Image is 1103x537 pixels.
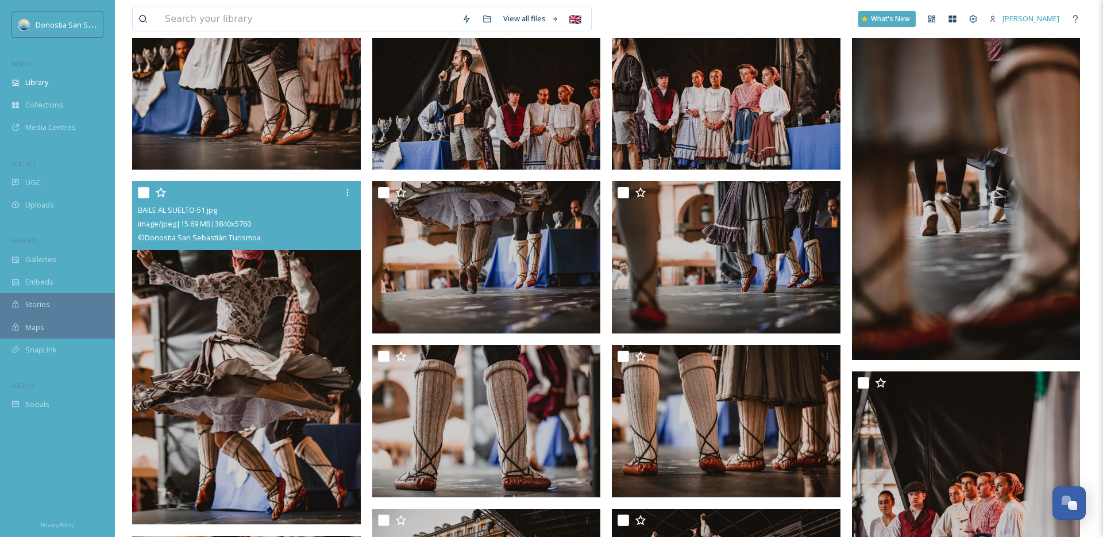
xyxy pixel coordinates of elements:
a: Privacy Policy [41,517,74,531]
a: What's New [858,11,916,27]
img: BAILE AL SUELTO-49.jpg [612,181,840,333]
span: SOCIALS [11,381,34,390]
img: BAILE AL SUELTO-56.jpg [132,17,361,170]
img: BAILE AL SUELTO-55.jpg [372,17,601,170]
div: 🇬🇧 [565,9,585,29]
span: image/jpeg | 15.69 MB | 3840 x 5760 [138,218,251,229]
span: Socials [25,399,49,410]
img: BAILE AL SUELTO-53.jpg [852,17,1081,360]
span: [PERSON_NAME] [1002,13,1059,24]
span: © Donostia San Sebastián Turismoa [138,232,261,243]
span: Uploads [25,200,54,210]
span: BAILE AL SUELTO-51.jpg [138,205,217,215]
span: Donostia San Sebastián Turismoa [36,19,152,30]
img: BAILE AL SUELTO-51.jpg [132,181,361,524]
img: BAILE AL SUELTO-47.jpg [372,345,601,498]
span: Collections [25,99,63,110]
img: BAILE AL SUELTO-54.jpg [612,17,840,170]
img: BAILE AL SUELTO-44.jpg [612,345,840,498]
span: Galleries [25,254,56,265]
span: Library [25,77,48,88]
span: Media Centres [25,122,76,133]
span: Privacy Policy [41,521,74,529]
span: COLLECT [11,159,36,168]
button: Open Chat [1052,486,1086,520]
a: View all files [497,7,565,30]
img: images.jpeg [18,19,30,30]
span: MEDIA [11,59,32,68]
a: [PERSON_NAME] [984,7,1065,30]
span: Maps [25,322,44,333]
span: Embeds [25,277,53,287]
input: Search your library [159,6,456,32]
span: Stories [25,299,50,310]
span: SnapLink [25,344,57,355]
img: BAILE AL SUELTO-50.jpg [372,181,601,333]
span: UGC [25,177,41,188]
span: WIDGETS [11,236,38,245]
